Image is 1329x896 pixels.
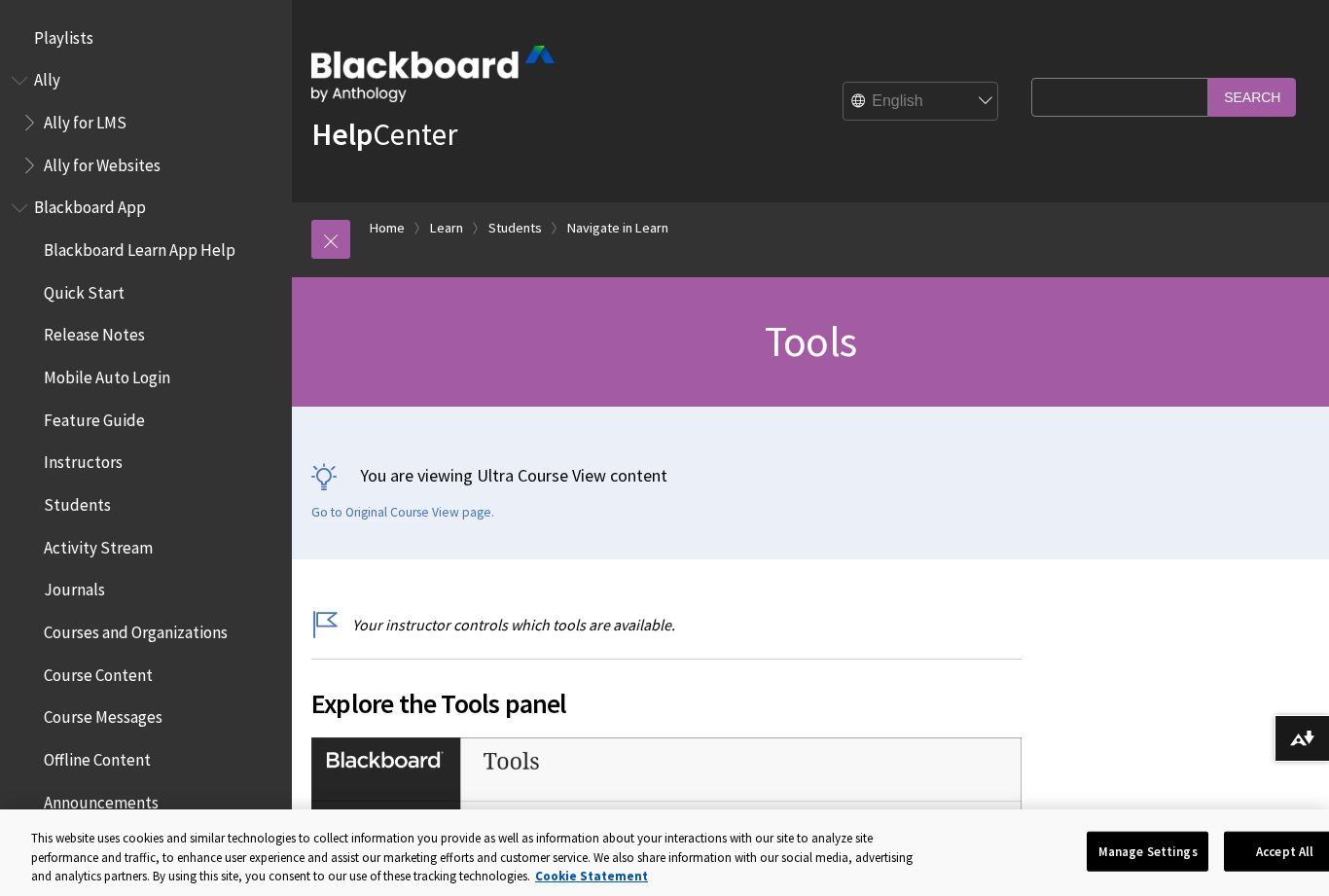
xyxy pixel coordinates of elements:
a: Navigate in Learn [567,216,668,240]
span: Playlists [34,21,93,48]
img: Blackboard by Anthology [311,46,555,102]
span: Offline Content [44,743,151,770]
select: Site Language Selector [844,83,999,122]
p: You are viewing Ultra Course View content [311,463,1310,487]
span: Announcements [44,786,159,812]
p: Your instructor controls which tools are available. [311,614,1022,635]
a: Students [488,216,542,240]
nav: Book outline for Anthology Ally Help [12,64,280,182]
span: Ally [34,64,60,90]
span: Course Messages [44,701,162,728]
span: Blackboard Learn App Help [44,233,235,260]
a: Learn [430,216,463,240]
a: Go to Original Course View page. [311,504,494,521]
button: Manage Settings [1087,831,1208,872]
span: Feature Guide [44,404,145,430]
a: More information about your privacy, opens in a new tab [535,868,648,884]
span: Activity Stream [44,531,153,557]
span: Explore the Tools panel [311,683,1022,724]
strong: Help [311,115,373,154]
span: Ally for Websites [44,149,161,175]
span: Instructors [44,447,123,473]
span: Courses and Organizations [44,616,228,642]
span: Quick Start [44,276,125,303]
a: HelpCenter [311,115,457,154]
span: Journals [44,574,105,600]
span: Mobile Auto Login [44,361,170,387]
span: Course Content [44,659,153,685]
nav: Book outline for Playlists [12,21,280,54]
span: Students [44,488,111,515]
a: Home [370,216,405,240]
span: Tools [765,314,856,368]
span: Blackboard App [34,192,146,218]
div: This website uses cookies and similar technologies to collect information you provide as well as ... [31,829,930,886]
span: Release Notes [44,319,145,345]
span: Ally for LMS [44,106,126,132]
input: Search [1208,78,1296,116]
